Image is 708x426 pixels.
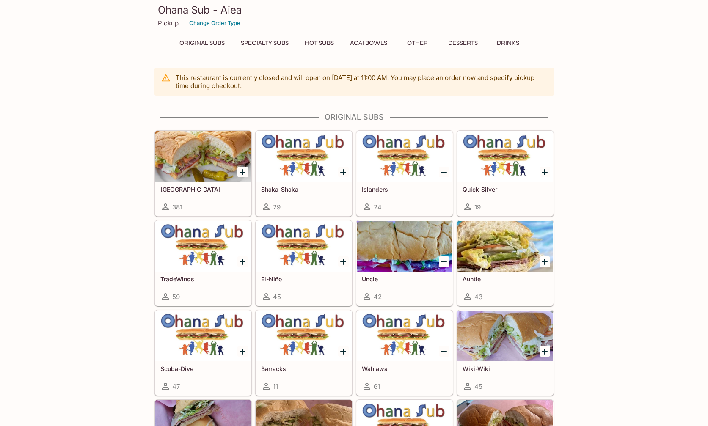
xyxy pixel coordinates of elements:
[540,167,550,177] button: Add Quick-Silver
[155,220,251,306] a: TradeWinds59
[463,365,548,372] h5: Wiki-Wiki
[256,131,352,182] div: Shaka-Shaka
[160,365,246,372] h5: Scuba-Dive
[172,203,182,211] span: 381
[155,131,251,216] a: [GEOGRAPHIC_DATA]381
[158,19,179,27] p: Pickup
[237,167,248,177] button: Add Italinano
[155,131,251,182] div: Italinano
[457,311,553,361] div: Wiki-Wiki
[362,365,447,372] h5: Wahiawa
[489,37,527,49] button: Drinks
[256,131,352,216] a: Shaka-Shaka29
[237,346,248,357] button: Add Scuba-Dive
[345,37,392,49] button: Acai Bowls
[457,131,554,216] a: Quick-Silver19
[474,203,481,211] span: 19
[261,186,347,193] h5: Shaka-Shaka
[160,186,246,193] h5: [GEOGRAPHIC_DATA]
[474,382,482,390] span: 45
[236,37,293,49] button: Specialty Subs
[540,346,550,357] button: Add Wiki-Wiki
[256,220,352,306] a: El-Niño45
[172,382,180,390] span: 47
[256,311,352,361] div: Barracks
[338,256,349,267] button: Add El-Niño
[356,131,453,216] a: Islanders24
[172,293,180,301] span: 59
[474,293,482,301] span: 43
[463,186,548,193] h5: Quick-Silver
[357,221,452,272] div: Uncle
[261,275,347,283] h5: El-Niño
[540,256,550,267] button: Add Auntie
[155,311,251,361] div: Scuba-Dive
[457,220,554,306] a: Auntie43
[155,221,251,272] div: TradeWinds
[273,382,278,390] span: 11
[356,310,453,396] a: Wahiawa61
[439,346,449,357] button: Add Wahiawa
[374,203,382,211] span: 24
[357,131,452,182] div: Islanders
[463,275,548,283] h5: Auntie
[155,310,251,396] a: Scuba-Dive47
[374,293,382,301] span: 42
[362,275,447,283] h5: Uncle
[237,256,248,267] button: Add TradeWinds
[439,167,449,177] button: Add Islanders
[176,74,547,90] p: This restaurant is currently closed and will open on [DATE] at 11:00 AM . You may place an order ...
[457,221,553,272] div: Auntie
[444,37,482,49] button: Desserts
[154,113,554,122] h4: Original Subs
[338,167,349,177] button: Add Shaka-Shaka
[185,16,244,30] button: Change Order Type
[273,203,281,211] span: 29
[356,220,453,306] a: Uncle42
[362,186,447,193] h5: Islanders
[256,310,352,396] a: Barracks11
[338,346,349,357] button: Add Barracks
[357,311,452,361] div: Wahiawa
[439,256,449,267] button: Add Uncle
[374,382,380,390] span: 61
[158,3,551,16] h3: Ohana Sub - Aiea
[457,131,553,182] div: Quick-Silver
[399,37,437,49] button: Other
[256,221,352,272] div: El-Niño
[261,365,347,372] h5: Barracks
[273,293,281,301] span: 45
[457,310,554,396] a: Wiki-Wiki45
[300,37,339,49] button: Hot Subs
[160,275,246,283] h5: TradeWinds
[175,37,229,49] button: Original Subs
